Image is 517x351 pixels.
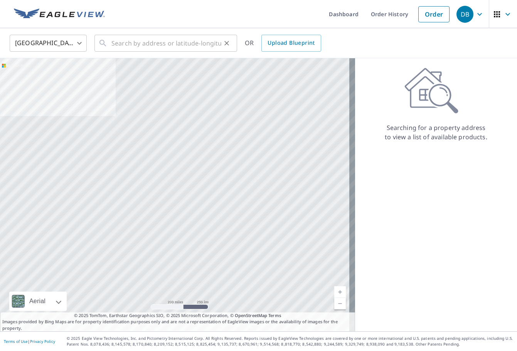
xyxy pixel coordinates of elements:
[67,336,513,347] p: © 2025 Eagle View Technologies, Inc. and Pictometry International Corp. All Rights Reserved. Repo...
[384,123,488,142] p: Searching for a property address to view a list of available products.
[268,312,281,318] a: Terms
[4,339,28,344] a: Terms of Use
[334,286,346,298] a: Current Level 5, Zoom In
[14,8,105,20] img: EV Logo
[27,292,48,311] div: Aerial
[235,312,267,318] a: OpenStreetMap
[9,292,67,311] div: Aerial
[221,38,232,49] button: Clear
[4,339,55,344] p: |
[10,32,87,54] div: [GEOGRAPHIC_DATA]
[456,6,473,23] div: DB
[268,38,315,48] span: Upload Blueprint
[111,32,221,54] input: Search by address or latitude-longitude
[334,298,346,309] a: Current Level 5, Zoom Out
[74,312,281,319] span: © 2025 TomTom, Earthstar Geographics SIO, © 2025 Microsoft Corporation, ©
[261,35,321,52] a: Upload Blueprint
[418,6,450,22] a: Order
[245,35,321,52] div: OR
[30,339,55,344] a: Privacy Policy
